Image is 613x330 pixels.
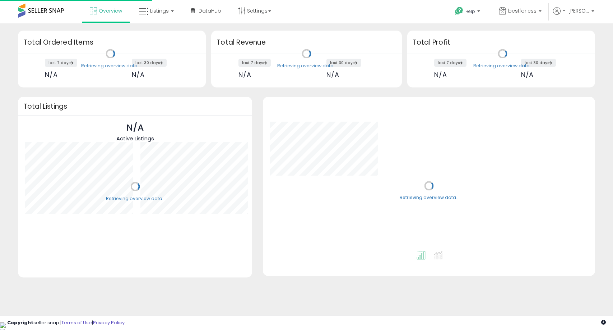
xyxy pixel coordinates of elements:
[150,7,169,14] span: Listings
[61,319,92,326] a: Terms of Use
[455,6,464,15] i: Get Help
[7,320,125,326] div: seller snap | |
[400,195,458,201] div: Retrieving overview data..
[277,63,336,69] div: Retrieving overview data..
[449,1,487,23] a: Help
[7,319,33,326] strong: Copyright
[508,7,537,14] span: bestforless
[562,7,589,14] span: Hi [PERSON_NAME]
[465,8,475,14] span: Help
[93,319,125,326] a: Privacy Policy
[199,7,221,14] span: DataHub
[81,63,140,69] div: Retrieving overview data..
[99,7,122,14] span: Overview
[473,63,532,69] div: Retrieving overview data..
[553,7,594,23] a: Hi [PERSON_NAME]
[106,195,164,202] div: Retrieving overview data..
